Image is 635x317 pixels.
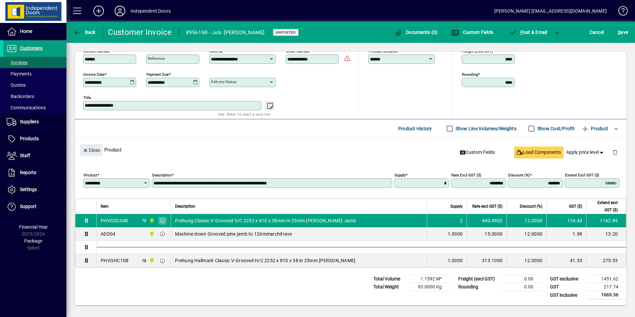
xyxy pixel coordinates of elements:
a: Settings [3,181,66,198]
app-page-header-button: Back [66,26,103,38]
span: Timaru [147,257,155,264]
td: 1.1592 M³ [410,275,450,283]
span: Backorders [7,94,34,99]
app-page-header-button: Close [78,147,104,153]
a: Home [3,23,66,40]
mat-label: Payment due [146,72,169,77]
td: GST inclusive [547,291,587,299]
td: GST [547,283,587,291]
span: Back [73,30,96,35]
span: Suppliers [20,119,39,124]
td: 41.33 [546,254,586,267]
a: Invoices [3,57,66,68]
mat-label: Product [84,173,97,177]
td: 1669.36 [587,291,626,299]
label: Show Cost/Profit [536,125,575,132]
span: Reports [20,170,36,175]
td: 12.0000 [506,254,546,267]
span: Custom Fields [460,149,495,156]
mat-label: Discount (%) [508,173,530,177]
span: Cancel [590,27,604,38]
span: Description [175,203,195,210]
button: Custom Fields [457,147,498,158]
td: 93.0000 Kg [410,283,450,291]
span: Support [20,204,37,209]
span: Payments [7,71,32,76]
span: Custom Fields [451,30,493,35]
span: Prehung Classic V-Grooved S/C 2252 x 810 x 38mm in 25mm [PERSON_NAME] Jamb [175,217,356,224]
span: Staff [20,153,30,158]
div: [PERSON_NAME] [EMAIL_ADDRESS][DOMAIN_NAME] [494,6,607,16]
button: Apply price level [564,147,607,158]
span: Supply [450,203,463,210]
td: Total Weight [370,283,410,291]
button: Custom Fields [450,26,495,38]
span: Timaru [147,230,155,238]
div: 440.4902 [471,217,502,224]
span: Load Components [517,149,561,156]
button: Product [578,123,611,135]
button: Delete [607,144,623,160]
a: Communications [3,102,66,113]
td: 12.0000 [506,227,546,241]
span: ost & Email [509,30,547,35]
a: Quotes [3,79,66,91]
span: Documents (0) [395,30,438,35]
button: Post & Email [505,26,551,38]
span: Apply price level [566,149,605,156]
a: Support [3,198,66,215]
div: PHVGSC04B [101,217,128,224]
td: Total Volume [370,275,410,283]
span: Product History [398,123,432,134]
a: Backorders [3,91,66,102]
a: Staff [3,148,66,164]
div: Independent Doors [131,6,171,16]
mat-label: Delivery status [211,79,236,84]
a: Payments [3,68,66,79]
mat-hint: Use 'Enter' to start a new line [218,110,270,118]
span: Prehung Hallmark Classic V-Grooved H/C 2252 x 810 x 38 in 25mm [PERSON_NAME] [175,257,355,264]
button: Cancel [588,26,606,38]
div: Customer Invoice [108,27,172,38]
span: Machine down Grooved pine jamb to 126mmarchitrave [175,231,292,237]
div: ADD04 [101,231,115,237]
div: 15.0000 [471,231,502,237]
a: Knowledge Base [613,1,627,23]
span: 1.0000 [448,231,463,237]
td: 1162.89 [586,214,626,227]
span: Package [24,238,42,244]
a: Suppliers [3,114,66,130]
span: 2 [460,217,463,224]
span: Products [20,136,39,141]
div: PHVGHC10B [101,257,129,264]
td: 174.43 [546,214,586,227]
td: 1.98 [546,227,586,241]
span: Extend excl GST ($) [590,199,618,214]
button: Load Components [514,147,564,158]
mat-label: Reference [148,56,165,61]
mat-label: Description [152,173,172,177]
mat-label: Title [83,95,91,100]
button: Back [72,26,97,38]
span: Customers [20,46,43,51]
button: Add [88,5,109,17]
button: Save [616,26,630,38]
td: 0.00 [501,283,541,291]
div: 313.1000 [471,257,502,264]
span: S [618,30,620,35]
a: Reports [3,164,66,181]
mat-label: Rounding [462,72,478,77]
span: Unposted [276,30,296,35]
span: Financial Year [19,224,48,230]
td: Rounding [455,283,501,291]
span: Discount (%) [520,203,542,210]
mat-label: Extend excl GST ($) [565,173,599,177]
span: Home [20,29,32,34]
span: Item [101,203,109,210]
span: P [520,30,523,35]
button: Documents (0) [393,26,439,38]
span: Communications [7,105,46,110]
mat-label: Rate excl GST ($) [451,173,481,177]
app-page-header-button: Delete [607,149,623,155]
div: Product [75,138,626,162]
